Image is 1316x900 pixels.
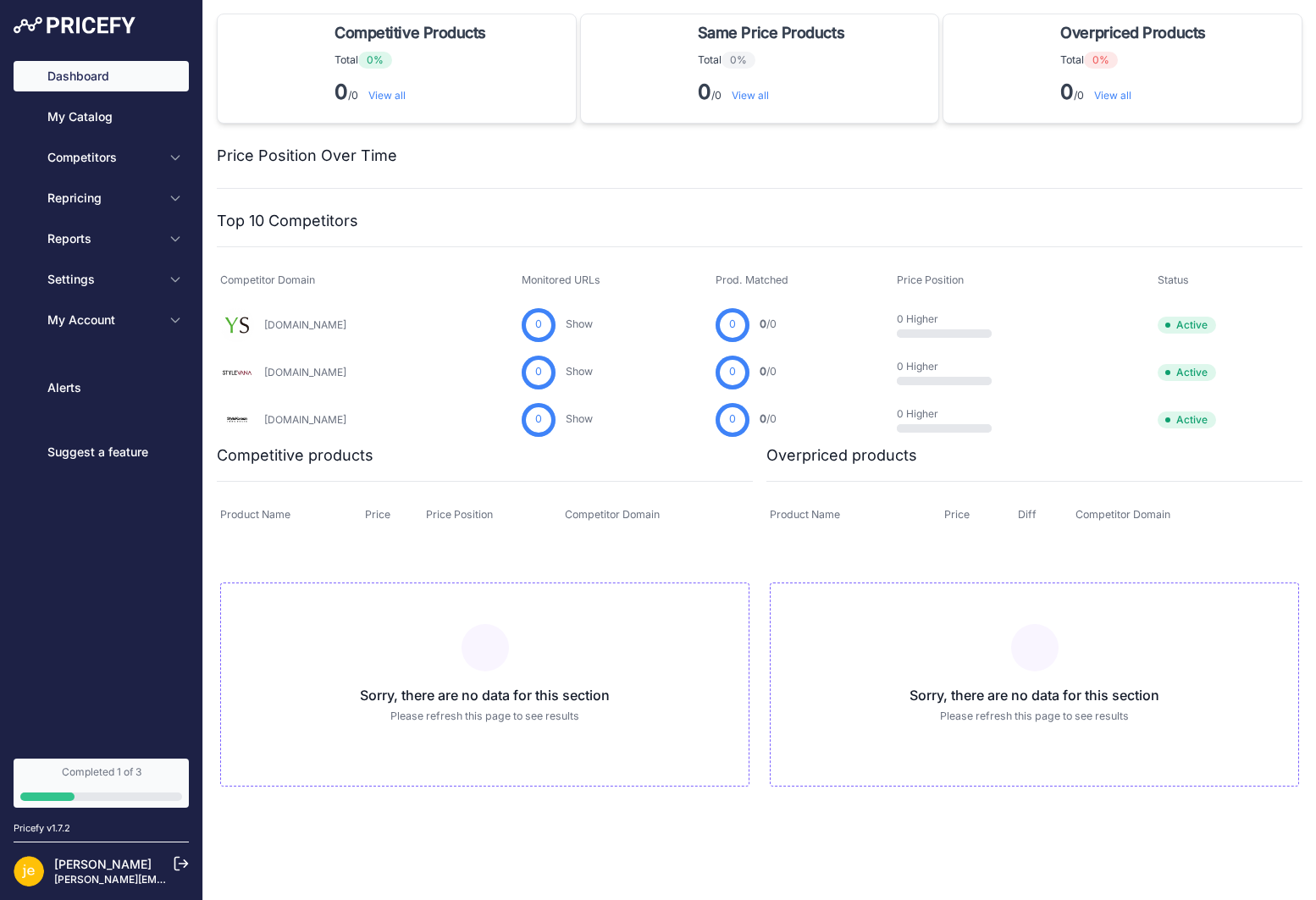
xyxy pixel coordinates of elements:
span: 0 [760,317,766,330]
p: /0 [335,79,493,106]
span: 0 [535,364,542,380]
h2: Competitive products [217,444,373,467]
a: [DOMAIN_NAME] [264,413,346,426]
a: 0/0 [760,365,777,378]
span: Active [1158,317,1216,334]
p: /0 [698,79,851,106]
span: 0 [535,317,542,333]
p: Total [335,52,493,69]
a: Dashboard [14,61,189,91]
a: [DOMAIN_NAME] [264,318,346,331]
a: [DOMAIN_NAME] [264,366,346,378]
h3: Sorry, there are no data for this section [784,685,1285,705]
p: Total [1060,52,1212,69]
a: [PERSON_NAME] [54,857,152,871]
span: Price Position [897,273,964,286]
a: My Catalog [14,102,189,132]
p: 0 Higher [897,407,1005,421]
span: Same Price Products [698,21,844,45]
strong: 0 [1060,80,1074,104]
h3: Sorry, there are no data for this section [235,685,735,705]
span: Active [1158,411,1216,428]
span: My Account [47,312,158,329]
span: Prod. Matched [716,273,788,286]
nav: Sidebar [14,61,189,738]
span: Competitors [47,149,158,166]
span: Competitor Domain [1075,508,1170,521]
strong: 0 [698,80,711,104]
button: Repricing [14,183,189,213]
span: 0 [729,411,736,428]
p: /0 [1060,79,1212,106]
span: Diff [1018,508,1037,521]
div: Completed 1 of 3 [20,765,182,779]
span: Competitive Products [335,21,486,45]
span: Price [944,508,970,521]
h2: Price Position Over Time [217,144,397,168]
span: Reports [47,230,158,247]
a: Show [566,412,593,425]
button: Reports [14,224,189,254]
a: 0/0 [760,317,777,330]
a: View all [368,89,406,102]
span: 0% [722,52,755,69]
a: Show [566,317,593,330]
span: Monitored URLs [522,273,600,286]
strong: 0 [335,80,348,104]
span: 0% [1084,52,1118,69]
button: Settings [14,264,189,295]
a: Alerts [14,373,189,403]
span: Competitor Domain [565,508,660,521]
span: Price Position [426,508,493,521]
p: Please refresh this page to see results [235,709,735,725]
button: Competitors [14,142,189,173]
a: 0/0 [760,412,777,425]
span: Overpriced Products [1060,21,1205,45]
p: Total [698,52,851,69]
span: 0 [729,364,736,380]
span: 0 [535,411,542,428]
a: View all [1094,89,1131,102]
p: Please refresh this page to see results [784,709,1285,725]
span: Product Name [770,508,840,521]
span: Competitor Domain [220,273,315,286]
h2: Overpriced products [766,444,917,467]
span: Settings [47,271,158,288]
a: Completed 1 of 3 [14,759,189,808]
span: Active [1158,364,1216,381]
a: Show [566,365,593,378]
span: Status [1158,273,1189,286]
a: Suggest a feature [14,437,189,467]
p: 0 Higher [897,312,1005,326]
img: Pricefy Logo [14,17,135,34]
span: Product Name [220,508,290,521]
a: View all [732,89,769,102]
span: 0 [760,412,766,425]
span: 0% [358,52,392,69]
div: Pricefy v1.7.2 [14,821,70,836]
p: 0 Higher [897,360,1005,373]
h2: Top 10 Competitors [217,209,358,233]
span: 0 [729,317,736,333]
span: 0 [760,365,766,378]
span: Repricing [47,190,158,207]
button: My Account [14,305,189,335]
span: Price [365,508,390,521]
a: [PERSON_NAME][EMAIL_ADDRESS][DOMAIN_NAME] [54,873,315,886]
